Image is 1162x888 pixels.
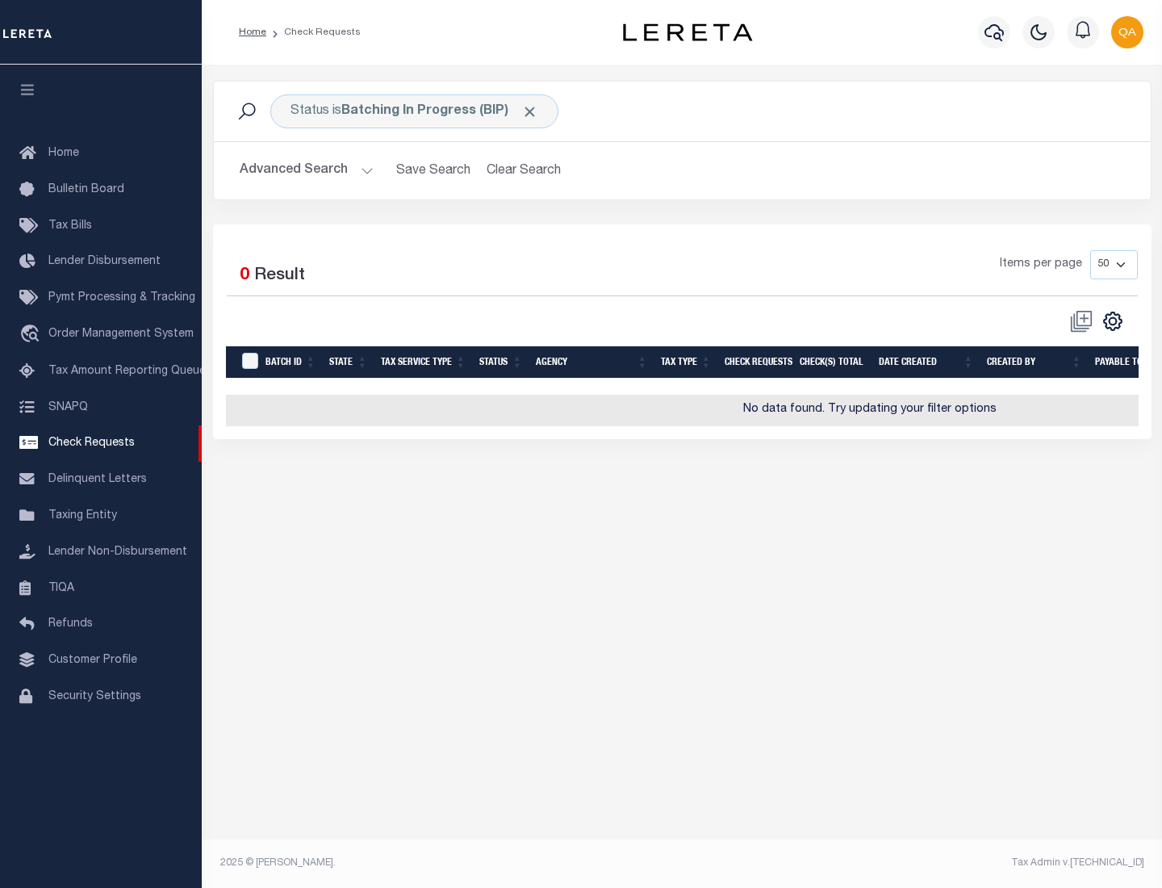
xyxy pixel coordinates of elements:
span: Items per page [1000,256,1082,274]
label: Result [254,263,305,289]
span: Check Requests [48,438,135,449]
img: logo-dark.svg [623,23,752,41]
div: 2025 © [PERSON_NAME]. [208,856,683,870]
span: Delinquent Letters [48,474,147,485]
span: Tax Bills [48,220,92,232]
img: svg+xml;base64,PHN2ZyB4bWxucz0iaHR0cDovL3d3dy53My5vcmcvMjAwMC9zdmciIHBvaW50ZXItZXZlbnRzPSJub25lIi... [1111,16,1143,48]
span: Customer Profile [48,655,137,666]
span: Lender Disbursement [48,256,161,267]
span: Lender Non-Disbursement [48,547,187,558]
li: Check Requests [266,25,361,40]
i: travel_explore [19,325,45,346]
button: Save Search [387,155,480,186]
span: Home [48,148,79,159]
span: Refunds [48,618,93,630]
div: Status is [270,94,558,128]
span: Click to Remove [521,103,538,120]
button: Clear Search [480,155,568,186]
span: Tax Amount Reporting Queue [48,366,206,377]
th: Tax Service Type: activate to sort column ascending [374,346,473,379]
span: Security Settings [48,691,141,702]
th: State: activate to sort column ascending [323,346,374,379]
th: Status: activate to sort column ascending [473,346,529,379]
span: Taxing Entity [48,510,117,521]
span: Bulletin Board [48,184,124,195]
span: Pymt Processing & Tracking [48,292,195,304]
span: 0 [240,267,249,284]
th: Tax Type: activate to sort column ascending [654,346,718,379]
th: Created By: activate to sort column ascending [980,346,1089,379]
span: SNAPQ [48,401,88,413]
b: Batching In Progress (BIP) [341,105,538,118]
span: Order Management System [48,329,194,340]
span: TIQA [48,582,74,593]
th: Agency: activate to sort column ascending [529,346,654,379]
div: Tax Admin v.[TECHNICAL_ID] [694,856,1144,870]
th: Batch Id: activate to sort column ascending [259,346,323,379]
th: Date Created: activate to sort column ascending [872,346,980,379]
th: Check Requests [718,346,793,379]
button: Advanced Search [240,155,374,186]
a: Home [239,27,266,37]
th: Check(s) Total [793,346,872,379]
